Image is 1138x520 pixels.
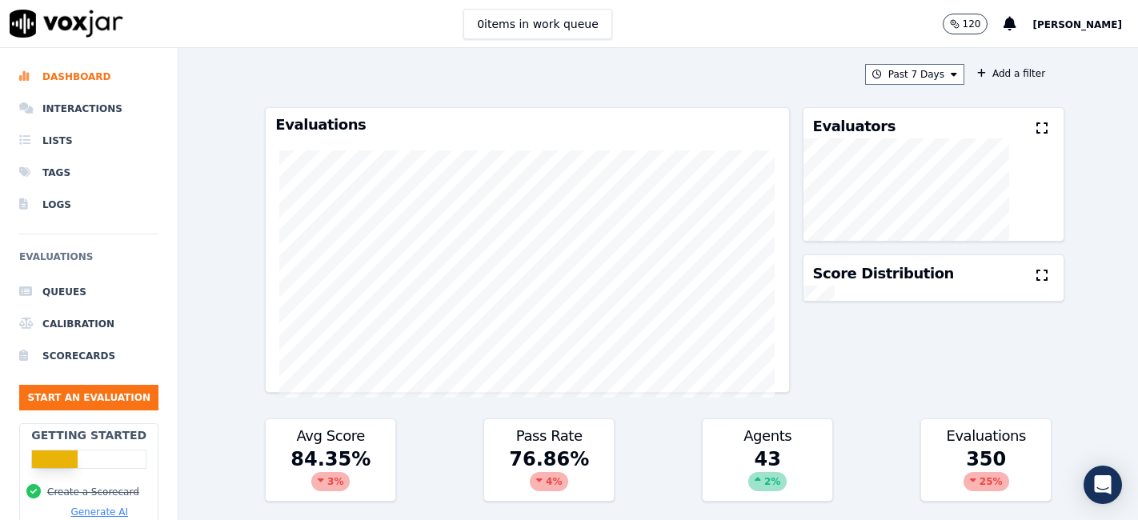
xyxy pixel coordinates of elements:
h3: Pass Rate [494,429,604,443]
h3: Evaluations [931,429,1041,443]
h3: Evaluators [813,119,896,134]
button: 0items in work queue [463,9,612,39]
div: 43 [703,446,832,501]
span: [PERSON_NAME] [1032,19,1122,30]
a: Tags [19,157,158,189]
a: Logs [19,189,158,221]
div: 84.35 % [266,446,395,501]
button: 120 [943,14,1004,34]
button: Start an Evaluation [19,385,158,410]
img: voxjar logo [10,10,123,38]
p: 120 [963,18,981,30]
div: Open Intercom Messenger [1084,466,1122,504]
button: Past 7 Days [865,64,964,85]
button: 120 [943,14,988,34]
h6: Evaluations [19,247,158,276]
a: Scorecards [19,340,158,372]
a: Dashboard [19,61,158,93]
h3: Avg Score [275,429,386,443]
h3: Evaluations [275,118,779,132]
div: 76.86 % [484,446,614,501]
h2: Getting Started [31,427,146,443]
h3: Agents [712,429,823,443]
button: Create a Scorecard [47,486,139,498]
a: Interactions [19,93,158,125]
a: Queues [19,276,158,308]
div: 4 % [530,472,568,491]
div: 3 % [311,472,350,491]
a: Calibration [19,308,158,340]
div: 2 % [748,472,787,491]
a: Lists [19,125,158,157]
button: [PERSON_NAME] [1032,14,1138,34]
h3: Score Distribution [813,266,954,281]
div: 350 [921,446,1051,501]
div: 25 % [964,472,1009,491]
button: Add a filter [971,64,1052,83]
